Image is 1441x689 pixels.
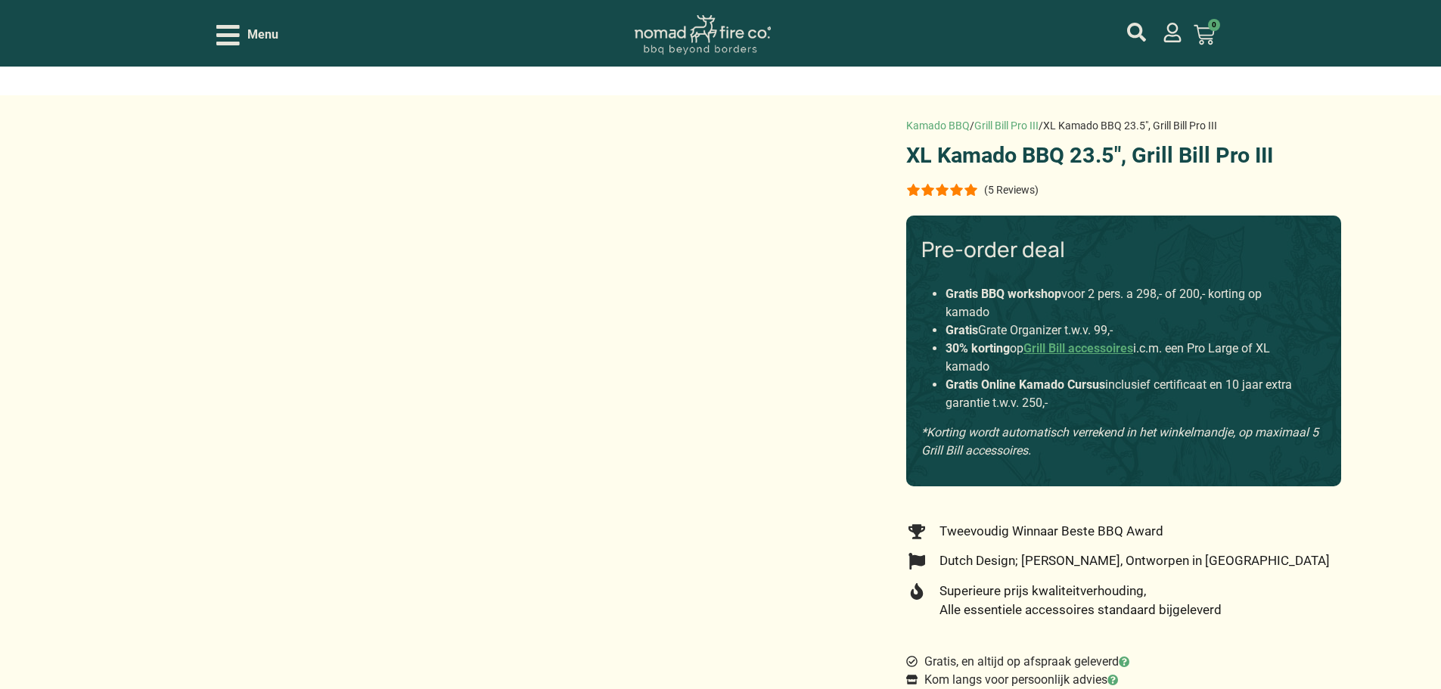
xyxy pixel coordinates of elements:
[984,184,1039,196] p: (5 Reviews)
[1127,23,1146,42] a: mijn account
[906,119,970,132] a: Kamado BBQ
[1163,23,1182,42] a: mijn account
[970,119,974,132] span: /
[921,237,1326,262] h3: Pre-order deal
[216,22,278,48] div: Open/Close Menu
[946,285,1302,321] li: voor 2 pers. a 298,- of 200,- korting op kamado
[1175,15,1233,54] a: 0
[247,26,278,44] span: Menu
[946,376,1302,412] li: inclusief certificaat en 10 jaar extra garantie t.w.v. 250,-
[1208,19,1220,31] span: 0
[906,653,1129,671] a: Gratis, en altijd op afspraak geleverd
[921,671,1118,689] span: Kom langs voor persoonlijk advies
[906,671,1118,689] a: Kom langs voor persoonlijk advies
[946,323,978,337] strong: Gratis
[946,341,1010,355] strong: 30% korting
[936,582,1222,620] span: Superieure prijs kwaliteitverhouding, Alle essentiele accessoires standaard bijgeleverd
[946,377,1105,392] strong: Gratis Online Kamado Cursus
[946,340,1302,376] li: op i.c.m. een Pro Large of XL kamado
[921,653,1129,671] span: Gratis, en altijd op afspraak geleverd
[936,522,1163,542] span: Tweevoudig Winnaar Beste BBQ Award
[635,15,771,55] img: Nomad Logo
[1039,119,1043,132] span: /
[1043,119,1217,132] span: XL Kamado BBQ 23.5″, Grill Bill Pro III
[946,321,1302,340] li: Grate Organizer t.w.v. 99,-
[906,118,1217,134] nav: breadcrumbs
[946,287,1061,301] strong: Gratis BBQ workshop
[921,425,1318,458] em: *Korting wordt automatisch verrekend in het winkelmandje, op maximaal 5 Grill Bill accessoires.
[906,144,1341,166] h1: XL Kamado BBQ 23.5″, Grill Bill Pro III
[974,119,1039,132] a: Grill Bill Pro III
[1023,341,1133,355] a: Grill Bill accessoires
[936,551,1330,571] span: Dutch Design; [PERSON_NAME], Ontworpen in [GEOGRAPHIC_DATA]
